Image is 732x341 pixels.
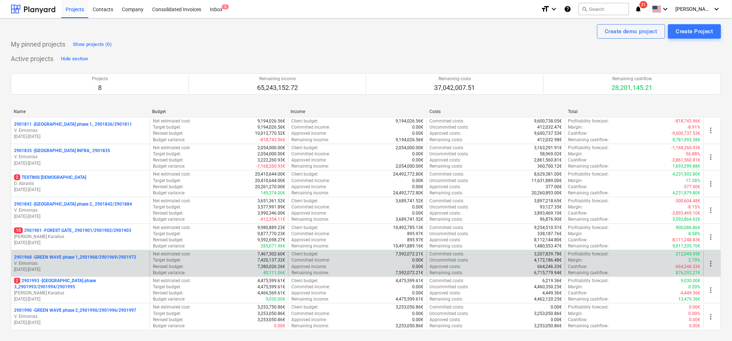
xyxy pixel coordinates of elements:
[291,163,329,169] p: Remaining income :
[430,210,461,216] p: Approved costs :
[396,278,424,284] p: 4,475,599.61€
[534,225,562,231] p: 9,254,510.51€
[413,124,424,130] p: 0.00€
[430,225,464,231] p: Committed costs :
[430,157,461,163] p: Approved costs :
[605,27,657,36] div: Create demo project
[291,251,318,257] p: Client budget :
[568,124,583,130] p: Margin :
[153,124,181,130] p: Target budget :
[291,198,318,204] p: Client budget :
[11,55,53,63] p: Active projects
[685,151,701,157] p: -56.88%
[257,237,285,243] p: 9,592,698.27€
[257,210,285,216] p: 3,990,346.00€
[255,184,285,190] p: 20,261,270.00€
[14,228,23,233] span: 10
[675,198,701,204] p: -300,604.48€
[668,24,721,39] button: Create Project
[564,5,572,13] i: Knowledge base
[568,237,588,243] p: Cashflow :
[152,109,285,114] div: Budget
[14,278,147,290] p: 2901993 - [GEOGRAPHIC_DATA] phase 3_2901993/2901994/2901995
[430,257,469,263] p: Uncommitted costs :
[14,278,20,284] span: 2
[14,201,132,207] p: 2901842 - [GEOGRAPHIC_DATA] phase 2_ 2901842/2901884
[413,157,424,163] p: 0.00€
[534,130,562,137] p: 9,600,737.53€
[255,171,285,177] p: 20,410,644.00€
[430,231,469,237] p: Uncommitted costs :
[153,278,191,284] p: Net estimated cost :
[291,237,327,243] p: Approved income :
[153,184,184,190] p: Revised budget :
[14,134,147,140] p: [DATE] - [DATE]
[413,284,424,290] p: 0.00€
[14,234,147,240] p: [PERSON_NAME] Karalius
[291,190,329,196] p: Remaining income :
[435,83,475,92] p: 37,042,007.51
[568,290,588,296] p: Cashflow :
[568,145,609,151] p: Profitability forecast :
[153,157,184,163] p: Revised budget :
[707,153,715,161] span: more_vert
[568,190,609,196] p: Remaining cashflow :
[153,145,191,151] p: Net estimated cost :
[430,278,464,284] p: Committed costs :
[291,231,330,237] p: Committed income :
[534,210,562,216] p: 3,893,469.10€
[396,145,424,151] p: 2,054,000.00€
[291,124,330,130] p: Committed income :
[153,237,184,243] p: Revised budget :
[393,171,424,177] p: 24,492,772.80€
[534,157,562,163] p: 2,861,560.81€
[257,251,285,257] p: 7,467,302.60€
[568,178,583,184] p: Margin :
[430,216,463,223] p: Remaining costs :
[291,137,329,143] p: Remaining income :
[568,243,609,249] p: Remaining cashflow :
[257,278,285,284] p: 4,475,599.61€
[686,178,701,184] p: 17.28%
[153,270,185,276] p: Budget variance :
[568,171,609,177] p: Profitability forecast :
[14,201,147,220] div: 2901842 -[GEOGRAPHIC_DATA] phase 2_ 2901842/2901884V. Eimontas[DATE]-[DATE]
[413,264,424,270] p: 0.00€
[540,204,562,210] p: 93,127.35€
[257,151,285,157] p: 2,054,000.00€
[675,118,701,124] p: -818,743.96€
[291,151,330,157] p: Committed income :
[430,270,463,276] p: Remaining costs :
[396,270,424,276] p: 7,592,072.21€
[14,109,146,114] div: Name
[291,243,329,249] p: Remaining income :
[541,5,550,13] i: format_size
[568,163,609,169] p: Remaining cashflow :
[153,204,181,210] p: Target budget :
[396,163,424,169] p: 2,054,000.00€
[538,163,562,169] p: 360,700.12€
[430,137,463,143] p: Remaining costs :
[680,290,701,296] p: -4,449.36€
[532,190,562,196] p: 20,260,893.00€
[14,240,147,246] p: [DATE] - [DATE]
[538,231,562,237] p: 338,187.76€
[257,264,285,270] p: 7,380,026.26€
[153,257,181,263] p: Target budget :
[540,216,562,223] p: 96,876.90€
[672,145,701,151] p: -1,168,260.93€
[413,204,424,210] p: 0.00€
[707,233,715,241] span: more_vert
[14,213,147,220] p: [DATE] - [DATE]
[597,24,665,39] button: Create demo project
[676,6,712,12] span: [PERSON_NAME]
[534,171,562,177] p: 8,629,381.00€
[534,198,562,204] p: 3,897,218.65€
[661,5,670,13] i: keyboard_arrow_down
[430,251,464,257] p: Committed costs :
[672,210,701,216] p: -3,893,469.10€
[430,237,461,243] p: Approved costs :
[534,145,562,151] p: 3,163,291.91€
[14,254,136,260] p: 2901968 - GREEN WAVE phase 1_2901968/2901969/2901972
[673,137,701,143] p: 8,781,993.58€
